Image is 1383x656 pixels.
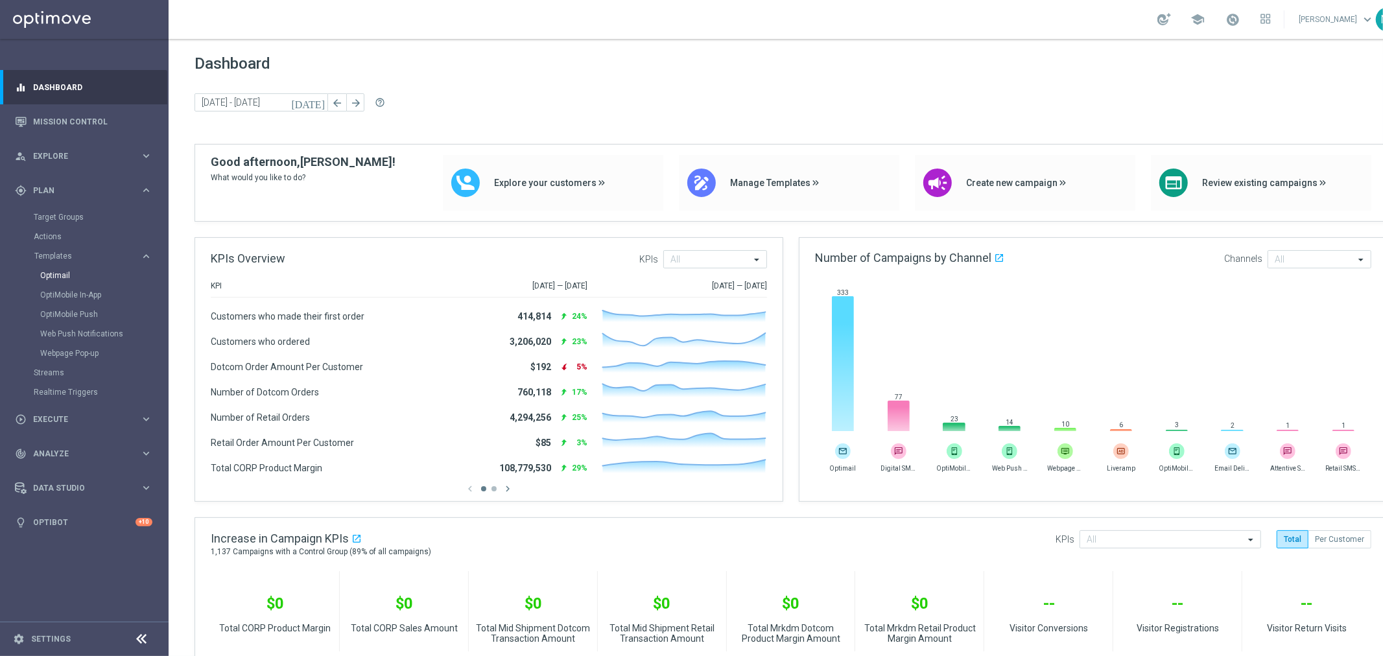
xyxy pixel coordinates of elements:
[34,251,153,261] button: Templates keyboard_arrow_right
[15,150,140,162] div: Explore
[1360,12,1375,27] span: keyboard_arrow_down
[34,252,140,260] div: Templates
[1297,10,1376,29] a: [PERSON_NAME]keyboard_arrow_down
[140,447,152,460] i: keyboard_arrow_right
[33,505,136,539] a: Optibot
[40,344,167,363] div: Webpage Pop-up
[136,518,152,526] div: +10
[15,150,27,162] i: person_search
[40,348,135,358] a: Webpage Pop-up
[14,414,153,425] button: play_circle_outline Execute keyboard_arrow_right
[140,413,152,425] i: keyboard_arrow_right
[15,82,27,93] i: equalizer
[14,483,153,493] button: Data Studio keyboard_arrow_right
[15,185,140,196] div: Plan
[34,231,135,242] a: Actions
[14,449,153,459] button: track_changes Analyze keyboard_arrow_right
[34,363,167,382] div: Streams
[15,448,27,460] i: track_changes
[140,482,152,494] i: keyboard_arrow_right
[14,82,153,93] button: equalizer Dashboard
[33,70,152,104] a: Dashboard
[33,484,140,492] span: Data Studio
[34,227,167,246] div: Actions
[15,185,27,196] i: gps_fixed
[34,252,127,260] span: Templates
[15,104,152,139] div: Mission Control
[40,309,135,320] a: OptiMobile Push
[40,324,167,344] div: Web Push Notifications
[1190,12,1205,27] span: school
[34,387,135,397] a: Realtime Triggers
[34,246,167,363] div: Templates
[15,414,27,425] i: play_circle_outline
[40,290,135,300] a: OptiMobile In-App
[34,207,167,227] div: Target Groups
[15,482,140,494] div: Data Studio
[140,150,152,162] i: keyboard_arrow_right
[140,184,152,196] i: keyboard_arrow_right
[40,305,167,324] div: OptiMobile Push
[34,382,167,402] div: Realtime Triggers
[33,152,140,160] span: Explore
[14,517,153,528] button: lightbulb Optibot +10
[40,285,167,305] div: OptiMobile In-App
[33,187,140,194] span: Plan
[34,368,135,378] a: Streams
[40,270,135,281] a: Optimail
[15,70,152,104] div: Dashboard
[15,414,140,425] div: Execute
[13,633,25,645] i: settings
[140,250,152,263] i: keyboard_arrow_right
[14,117,153,127] button: Mission Control
[15,448,140,460] div: Analyze
[33,104,152,139] a: Mission Control
[31,635,71,643] a: Settings
[33,416,140,423] span: Execute
[34,212,135,222] a: Target Groups
[33,450,140,458] span: Analyze
[14,185,153,196] button: gps_fixed Plan keyboard_arrow_right
[40,266,167,285] div: Optimail
[15,517,27,528] i: lightbulb
[14,151,153,161] button: person_search Explore keyboard_arrow_right
[40,329,135,339] a: Web Push Notifications
[15,505,152,539] div: Optibot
